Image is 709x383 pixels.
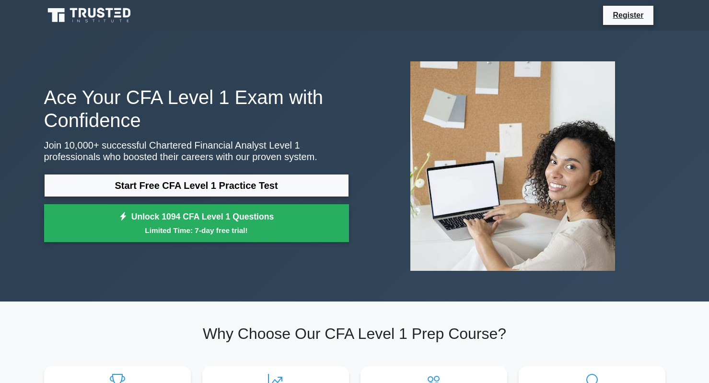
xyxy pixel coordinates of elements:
[44,325,665,343] h2: Why Choose Our CFA Level 1 Prep Course?
[44,174,349,197] a: Start Free CFA Level 1 Practice Test
[607,9,649,21] a: Register
[56,225,337,236] small: Limited Time: 7-day free trial!
[44,86,349,132] h1: Ace Your CFA Level 1 Exam with Confidence
[44,139,349,162] p: Join 10,000+ successful Chartered Financial Analyst Level 1 professionals who boosted their caree...
[44,204,349,243] a: Unlock 1094 CFA Level 1 QuestionsLimited Time: 7-day free trial!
